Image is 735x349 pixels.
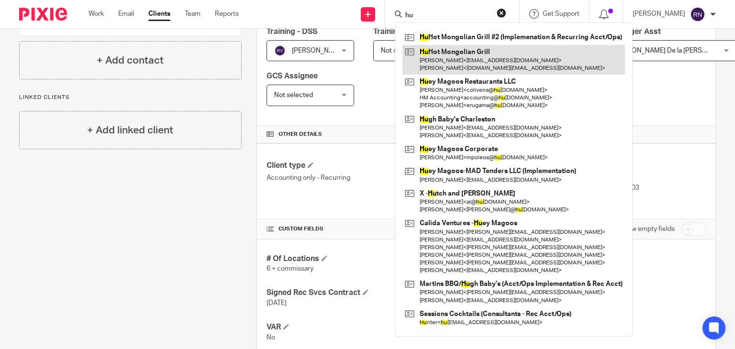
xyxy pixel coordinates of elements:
[278,131,322,138] span: Other details
[215,9,239,19] a: Reports
[97,53,164,68] h4: + Add contact
[620,224,675,234] label: Show empty fields
[633,9,685,19] p: [PERSON_NAME]
[267,334,275,341] span: No
[267,161,486,171] h4: Client type
[185,9,200,19] a: Team
[19,8,67,21] img: Pixie
[404,11,490,20] input: Search
[267,28,317,35] span: Training - DSS
[267,322,486,332] h4: VAR
[690,7,705,22] img: svg%3E
[19,94,242,101] p: Linked clients
[267,288,486,298] h4: Signed Rec Svcs Contract
[381,47,420,54] span: Not selected
[118,9,134,19] a: Email
[267,300,287,306] span: [DATE]
[267,72,318,80] span: GCS Assignee
[543,11,579,17] span: Get Support
[267,173,486,183] p: Accounting only - Recurring
[267,265,313,272] span: 6 + commissary
[148,9,170,19] a: Clients
[267,254,486,264] h4: # Of Locations
[87,123,173,138] h4: + Add linked client
[292,47,345,54] span: [PERSON_NAME]
[274,45,286,56] img: svg%3E
[267,225,486,233] h4: CUSTOM FIELDS
[497,8,506,18] button: Clear
[274,92,313,98] span: Not selected
[373,28,437,35] span: Training - Banking
[89,9,104,19] a: Work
